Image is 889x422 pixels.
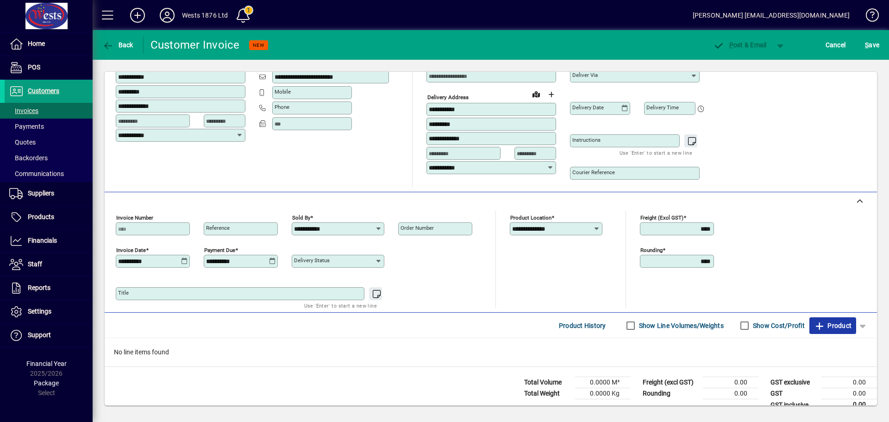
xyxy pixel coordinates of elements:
[572,72,598,78] mat-label: Deliver via
[304,300,377,311] mat-hint: Use 'Enter' to start a new line
[105,338,877,366] div: No line items found
[28,189,54,197] span: Suppliers
[9,107,38,114] span: Invoices
[150,38,240,52] div: Customer Invoice
[544,87,558,102] button: Choose address
[823,37,848,53] button: Cancel
[826,38,846,52] span: Cancel
[26,360,67,367] span: Financial Year
[401,225,434,231] mat-label: Order number
[640,214,683,221] mat-label: Freight (excl GST)
[766,399,821,411] td: GST inclusive
[572,104,604,111] mat-label: Delivery date
[572,137,601,143] mat-label: Instructions
[275,104,289,110] mat-label: Phone
[703,377,758,388] td: 0.00
[520,377,575,388] td: Total Volume
[766,388,821,399] td: GST
[292,214,310,221] mat-label: Sold by
[294,257,330,264] mat-label: Delivery status
[28,63,40,71] span: POS
[5,119,93,134] a: Payments
[751,321,805,330] label: Show Cost/Profit
[510,214,551,221] mat-label: Product location
[708,37,771,53] button: Post & Email
[9,154,48,162] span: Backorders
[729,41,733,49] span: P
[5,166,93,182] a: Communications
[9,139,36,146] span: Quotes
[5,253,93,276] a: Staff
[100,37,136,53] button: Back
[116,214,153,221] mat-label: Invoice number
[638,377,703,388] td: Freight (excl GST)
[118,290,129,296] mat-label: Title
[865,38,879,52] span: ave
[5,32,93,56] a: Home
[766,377,821,388] td: GST exclusive
[637,321,724,330] label: Show Line Volumes/Weights
[821,399,877,411] td: 0.00
[555,317,610,334] button: Product History
[204,247,235,253] mat-label: Payment due
[703,388,758,399] td: 0.00
[638,388,703,399] td: Rounding
[34,379,59,387] span: Package
[520,388,575,399] td: Total Weight
[93,37,144,53] app-page-header-button: Back
[620,147,692,158] mat-hint: Use 'Enter' to start a new line
[5,300,93,323] a: Settings
[5,103,93,119] a: Invoices
[275,88,291,95] mat-label: Mobile
[123,7,152,24] button: Add
[28,87,59,94] span: Customers
[28,260,42,268] span: Staff
[28,284,50,291] span: Reports
[646,104,679,111] mat-label: Delivery time
[28,331,51,339] span: Support
[640,247,663,253] mat-label: Rounding
[9,123,44,130] span: Payments
[5,150,93,166] a: Backorders
[814,318,851,333] span: Product
[529,87,544,101] a: View on map
[5,206,93,229] a: Products
[809,317,856,334] button: Product
[575,388,631,399] td: 0.0000 Kg
[5,134,93,150] a: Quotes
[5,324,93,347] a: Support
[863,37,882,53] button: Save
[28,237,57,244] span: Financials
[5,56,93,79] a: POS
[206,225,230,231] mat-label: Reference
[821,388,877,399] td: 0.00
[865,41,869,49] span: S
[575,377,631,388] td: 0.0000 M³
[28,308,51,315] span: Settings
[152,7,182,24] button: Profile
[5,229,93,252] a: Financials
[253,42,264,48] span: NEW
[28,213,54,220] span: Products
[859,2,877,32] a: Knowledge Base
[182,8,228,23] div: Wests 1876 Ltd
[713,41,767,49] span: ost & Email
[572,169,615,176] mat-label: Courier Reference
[102,41,133,49] span: Back
[9,170,64,177] span: Communications
[116,247,146,253] mat-label: Invoice date
[693,8,850,23] div: [PERSON_NAME] [EMAIL_ADDRESS][DOMAIN_NAME]
[559,318,606,333] span: Product History
[28,40,45,47] span: Home
[5,182,93,205] a: Suppliers
[821,377,877,388] td: 0.00
[5,277,93,300] a: Reports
